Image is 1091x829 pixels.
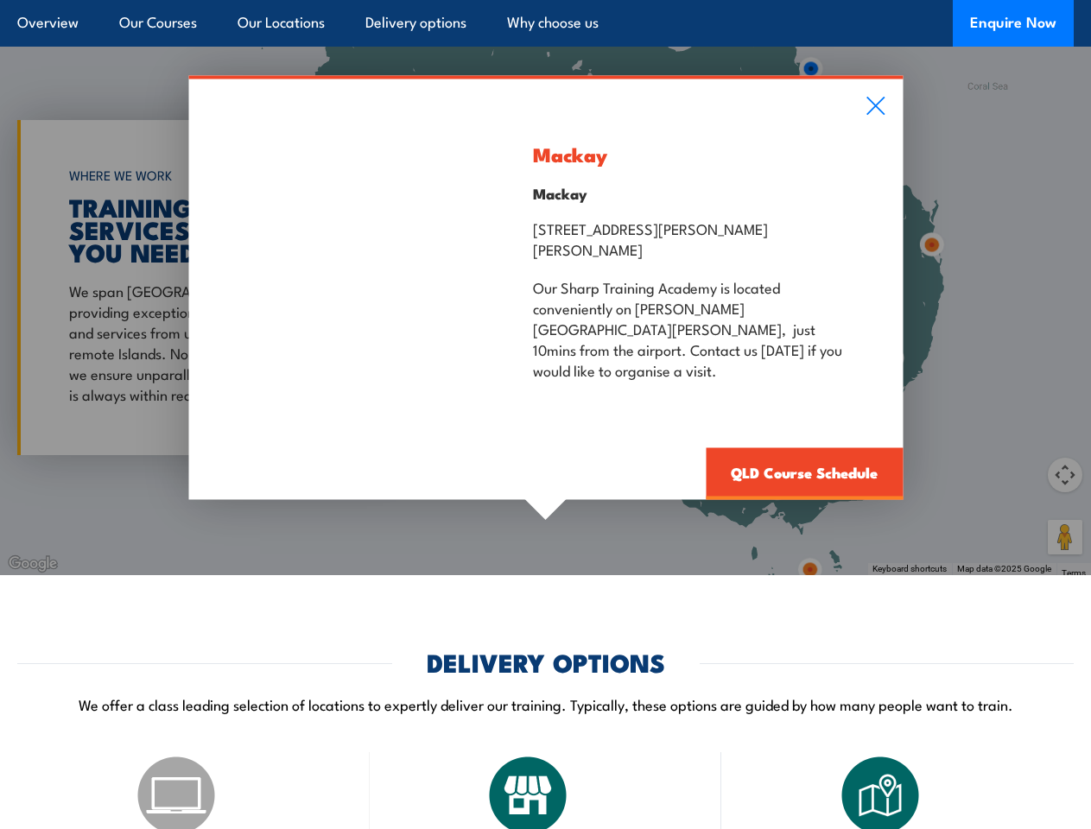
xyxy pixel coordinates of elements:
h4: Mackay [533,183,855,202]
a: QLD Course Schedule [706,447,903,499]
h2: DELIVERY OPTIONS [427,650,665,673]
p: Our Sharp Training Academy is located conveniently on [PERSON_NAME][GEOGRAPHIC_DATA][PERSON_NAME]... [533,275,855,379]
p: [STREET_ADDRESS][PERSON_NAME][PERSON_NAME] [533,217,855,258]
p: We offer a class leading selection of locations to expertly deliver our training. Typically, thes... [17,694,1074,714]
img: Health & Safety Representative COURSES [188,79,485,499]
h3: Mackay [533,143,855,163]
